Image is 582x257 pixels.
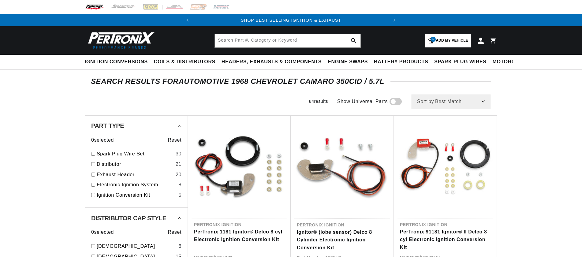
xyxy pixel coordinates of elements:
summary: Battery Products [371,55,431,69]
select: Sort by [411,94,491,109]
summary: Motorcycle [490,55,532,69]
span: Sort by [417,99,434,104]
a: PerTronix 91181 Ignitor® II Delco 8 cyl Electronic Ignition Conversion Kit [400,228,491,251]
span: Battery Products [374,59,428,65]
button: Translation missing: en.sections.announcements.previous_announcement [181,14,194,26]
div: Announcement [194,17,388,24]
span: Part Type [91,123,124,129]
summary: Headers, Exhausts & Components [218,55,325,69]
a: SHOP BEST SELLING IGNITION & EXHAUST [241,18,341,23]
span: Coils & Distributors [154,59,215,65]
span: 84 results [309,99,328,104]
input: Search Part #, Category or Keyword [215,34,360,47]
a: [DEMOGRAPHIC_DATA] [97,242,176,250]
a: Exhaust Header [97,171,173,179]
span: Distributor Cap Style [91,215,166,221]
button: Translation missing: en.sections.announcements.next_announcement [388,14,401,26]
a: Distributor [97,160,173,168]
a: Electronic Ignition System [97,181,176,189]
span: Show Universal Parts [337,98,388,106]
span: Motorcycle [493,59,529,65]
a: Spark Plug Wire Set [97,150,173,158]
summary: Coils & Distributors [151,55,218,69]
div: 1 of 2 [194,17,388,24]
summary: Ignition Conversions [85,55,151,69]
span: Ignition Conversions [85,59,148,65]
div: 6 [178,242,181,250]
div: 20 [176,171,181,179]
span: Reset [168,136,181,144]
div: SEARCH RESULTS FOR Automotive 1968 Chevrolet Camaro 350cid / 5.7L [91,78,491,84]
div: 8 [178,181,181,189]
img: Pertronix [85,30,155,51]
a: PerTronix 1181 Ignitor® Delco 8 cyl Electronic Ignition Conversion Kit [194,228,285,244]
span: Spark Plug Wires [434,59,486,65]
span: 0 selected [91,228,114,236]
span: Add my vehicle [436,38,468,43]
summary: Engine Swaps [325,55,371,69]
div: 30 [176,150,181,158]
span: 1 [431,37,436,42]
button: search button [347,34,360,47]
slideshow-component: Translation missing: en.sections.announcements.announcement_bar [69,14,513,26]
div: 5 [178,191,181,199]
span: Reset [168,228,181,236]
span: 0 selected [91,136,114,144]
span: Engine Swaps [328,59,368,65]
a: Ignition Conversion Kit [97,191,176,199]
summary: Spark Plug Wires [431,55,489,69]
span: Headers, Exhausts & Components [222,59,322,65]
a: 1Add my vehicle [425,34,471,47]
div: 21 [176,160,181,168]
a: Ignitor® (lobe sensor) Delco 8 Cylinder Electronic Ignition Conversion Kit [297,228,388,252]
